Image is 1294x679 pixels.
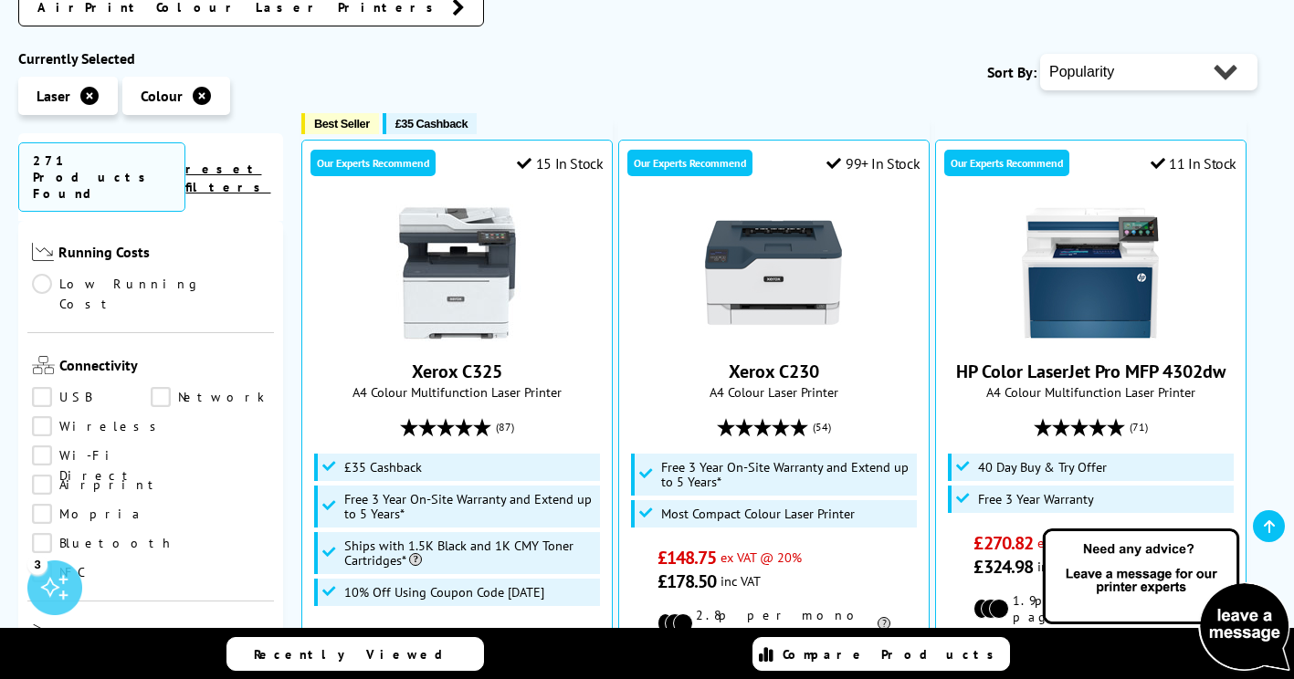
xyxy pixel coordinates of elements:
span: Free 3 Year On-Site Warranty and Extend up to 5 Years* [661,460,912,489]
span: Ships with 1.5K Black and 1K CMY Toner Cartridges* [344,538,595,568]
a: reset filters [185,161,270,195]
li: 1.9p per mono page [973,592,1207,625]
span: £35 Cashback [395,117,468,131]
div: 11 In Stock [1151,154,1236,172]
span: A4 Colour Laser Printer [628,383,920,401]
a: Compare Products [752,637,1010,671]
span: Running Costs [58,243,269,266]
a: Bluetooth [32,533,174,553]
a: Wi-Fi Direct [32,445,151,465]
img: HP Color LaserJet Pro MFP 4302dw [1022,204,1159,341]
a: Network [151,387,269,407]
span: A4 Colour Multifunction Laser Printer [311,383,603,401]
a: Low Running Cost [32,274,269,314]
div: Our Experts Recommend [310,150,436,176]
span: ex VAT @ 20% [721,548,802,566]
button: £35 Cashback [383,113,477,134]
a: HP Color LaserJet Pro MFP 4302dw [1022,327,1159,345]
span: £35 Cashback [344,460,422,475]
span: Sort By: [987,63,1036,81]
a: Xerox C230 [705,327,842,345]
span: £324.98 [973,555,1033,579]
a: Recently Viewed [226,637,484,671]
span: £305.00 [341,624,400,648]
span: (71) [1130,410,1148,444]
img: Functionality [32,624,58,644]
span: Laser [37,87,70,105]
img: Running Costs [32,243,54,262]
div: Our Experts Recommend [944,150,1069,176]
a: USB [32,387,151,407]
a: Xerox C325 [389,327,526,345]
button: Best Seller [301,113,379,134]
span: (87) [496,410,514,444]
span: Functionality [62,624,269,648]
span: Colour [141,87,183,105]
a: Mopria [32,504,151,524]
img: Xerox C325 [389,204,526,341]
li: 2.8p per mono page [658,607,891,640]
img: Xerox C230 [705,204,842,341]
div: 3 [27,554,47,574]
span: Compare Products [783,646,1004,663]
span: Free 3 Year On-Site Warranty and Extend up to 5 Years* [344,492,595,521]
span: £148.75 [658,546,717,569]
span: £270.82 [973,531,1033,555]
span: Most Compact Colour Laser Printer [661,507,855,521]
a: Airprint [32,475,162,495]
a: NFC [32,562,151,582]
a: Wireless [32,416,166,436]
span: 271 Products Found [18,142,185,212]
a: Xerox C325 [412,360,502,383]
span: 40 Day Buy & Try Offer [978,460,1107,475]
span: Recently Viewed [254,646,461,663]
div: Our Experts Recommend [627,150,752,176]
a: Xerox C230 [729,360,819,383]
img: Connectivity [32,356,55,374]
span: 10% Off Using Coupon Code [DATE] [344,585,544,600]
span: A4 Colour Multifunction Laser Printer [945,383,1236,401]
span: (54) [813,410,831,444]
span: Best Seller [314,117,370,131]
span: Free 3 Year Warranty [978,492,1094,507]
span: £178.50 [658,569,717,593]
div: Currently Selected [18,49,283,68]
span: inc VAT [721,572,761,590]
span: Connectivity [59,356,269,378]
a: HP Color LaserJet Pro MFP 4302dw [956,360,1226,383]
img: Open Live Chat window [1038,526,1294,675]
div: 99+ In Stock [826,154,920,172]
div: 15 In Stock [517,154,603,172]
